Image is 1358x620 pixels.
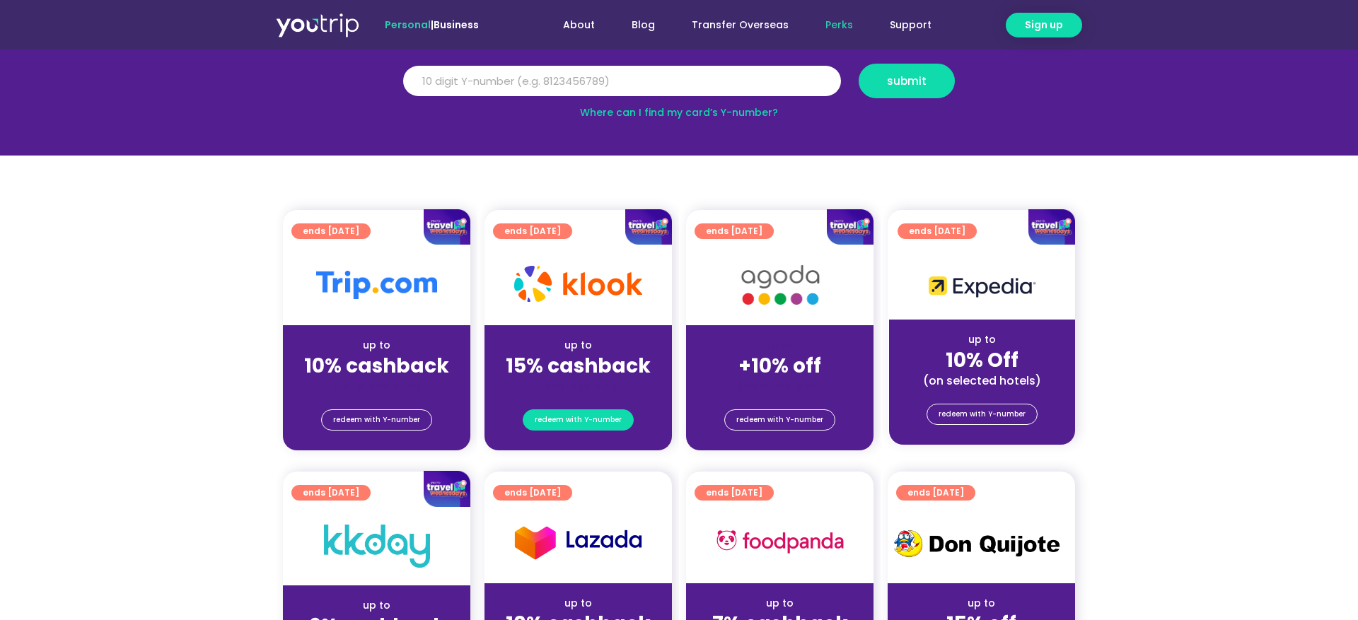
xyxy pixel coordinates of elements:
a: Where can I find my card’s Y-number? [580,105,778,119]
a: redeem with Y-number [724,409,835,431]
a: Business [434,18,479,32]
span: redeem with Y-number [736,410,823,430]
a: Transfer Overseas [673,12,807,38]
span: redeem with Y-number [535,410,622,430]
div: up to [899,596,1064,611]
div: up to [900,332,1064,347]
span: up to [767,338,793,352]
a: ends [DATE] [695,485,774,501]
a: About [545,12,613,38]
div: (for stays only) [294,379,459,394]
a: ends [DATE] [493,485,572,501]
span: redeem with Y-number [939,404,1026,424]
strong: 15% cashback [506,352,651,380]
a: redeem with Y-number [321,409,432,431]
div: (on selected hotels) [900,373,1064,388]
div: up to [294,338,459,353]
span: ends [DATE] [504,485,561,501]
span: ends [DATE] [706,485,762,501]
span: ends [DATE] [907,485,964,501]
span: redeem with Y-number [333,410,420,430]
div: up to [496,338,661,353]
a: Sign up [1006,13,1082,37]
form: Y Number [403,64,955,109]
div: up to [697,596,862,611]
button: submit [859,64,955,98]
a: Support [871,12,950,38]
div: up to [496,596,661,611]
span: submit [887,76,927,86]
strong: 10% Off [946,346,1018,374]
span: Personal [385,18,431,32]
span: Sign up [1025,18,1063,33]
div: (for stays only) [697,379,862,394]
a: redeem with Y-number [927,404,1038,425]
a: Blog [613,12,673,38]
a: Perks [807,12,871,38]
div: up to [294,598,459,613]
div: (for stays only) [496,379,661,394]
a: ends [DATE] [896,485,975,501]
span: | [385,18,479,32]
strong: +10% off [738,352,821,380]
input: 10 digit Y-number (e.g. 8123456789) [403,66,841,97]
nav: Menu [517,12,950,38]
strong: 10% cashback [304,352,449,380]
a: redeem with Y-number [523,409,634,431]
